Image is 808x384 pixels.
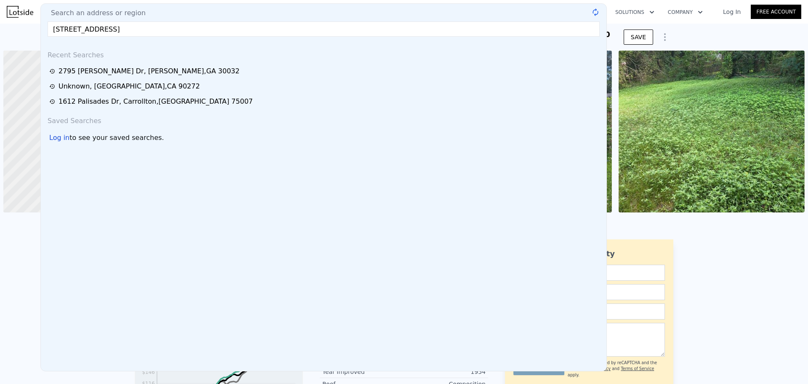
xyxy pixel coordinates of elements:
[751,5,801,19] a: Free Account
[621,366,654,371] a: Terms of Service
[58,97,253,107] div: 1612 Palisades Dr , Carrollton , [GEOGRAPHIC_DATA] 75007
[568,360,665,378] div: This site is protected by reCAPTCHA and the Google and apply.
[49,81,601,91] a: Unknown, [GEOGRAPHIC_DATA],CA 90272
[7,6,33,18] img: Lotside
[58,81,200,91] div: Unknown , [GEOGRAPHIC_DATA] , CA 90272
[49,66,601,76] a: 2795 [PERSON_NAME] Dr, [PERSON_NAME],GA 30032
[624,30,653,45] button: SAVE
[404,368,486,376] div: 1954
[49,133,69,143] div: Log in
[713,8,751,16] a: Log In
[44,109,603,129] div: Saved Searches
[619,51,805,212] img: Sale: 167489585 Parcel: 15286785
[48,21,600,37] input: Enter an address, city, region, neighborhood or zip code
[322,368,404,376] div: Year Improved
[69,133,164,143] span: to see your saved searches.
[58,66,239,76] div: 2795 [PERSON_NAME] Dr , [PERSON_NAME] , GA 30032
[609,5,661,20] button: Solutions
[49,97,601,107] a: 1612 Palisades Dr, Carrollton,[GEOGRAPHIC_DATA] 75007
[44,8,146,18] span: Search an address or region
[142,369,155,375] tspan: $146
[44,43,603,64] div: Recent Searches
[661,5,710,20] button: Company
[656,29,673,46] button: Show Options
